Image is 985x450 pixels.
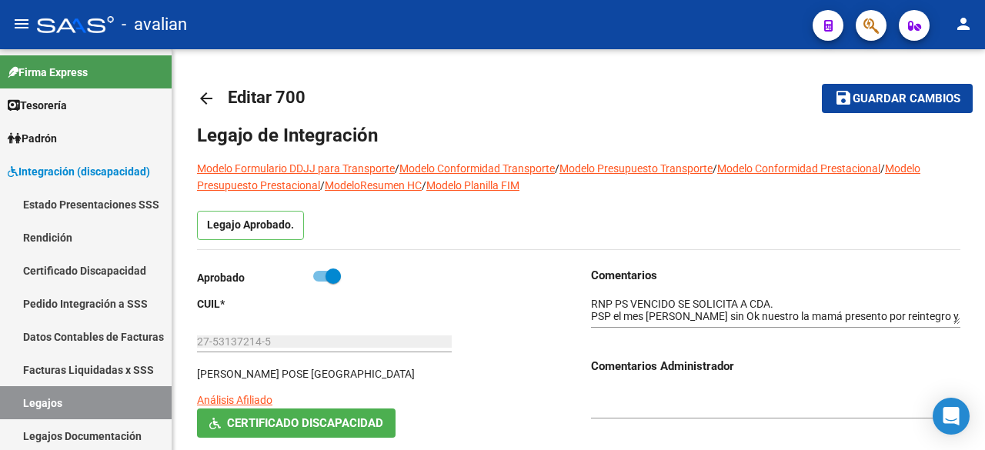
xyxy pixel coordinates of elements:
mat-icon: arrow_back [197,89,215,108]
h1: Legajo de Integración [197,123,960,148]
p: Aprobado [197,269,313,286]
h3: Comentarios [591,267,960,284]
a: Modelo Conformidad Transporte [399,162,555,175]
span: Padrón [8,130,57,147]
button: Certificado Discapacidad [197,408,396,437]
a: Modelo Planilla FIM [426,179,519,192]
div: Open Intercom Messenger [933,398,970,435]
span: Certificado Discapacidad [227,417,383,431]
span: Integración (discapacidad) [8,163,150,180]
mat-icon: menu [12,15,31,33]
a: Modelo Formulario DDJJ para Transporte [197,162,395,175]
span: Análisis Afiliado [197,394,272,406]
span: Tesorería [8,97,67,114]
span: Guardar cambios [853,92,960,106]
span: Editar 700 [228,88,306,107]
p: Legajo Aprobado. [197,211,304,240]
a: Modelo Presupuesto Transporte [559,162,713,175]
mat-icon: save [834,88,853,107]
p: [PERSON_NAME] POSE [GEOGRAPHIC_DATA] [197,365,415,382]
mat-icon: person [954,15,973,33]
button: Guardar cambios [822,84,973,112]
a: Modelo Conformidad Prestacional [717,162,880,175]
p: CUIL [197,295,313,312]
span: - avalian [122,8,187,42]
span: Firma Express [8,64,88,81]
h3: Comentarios Administrador [591,358,960,375]
a: ModeloResumen HC [325,179,422,192]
